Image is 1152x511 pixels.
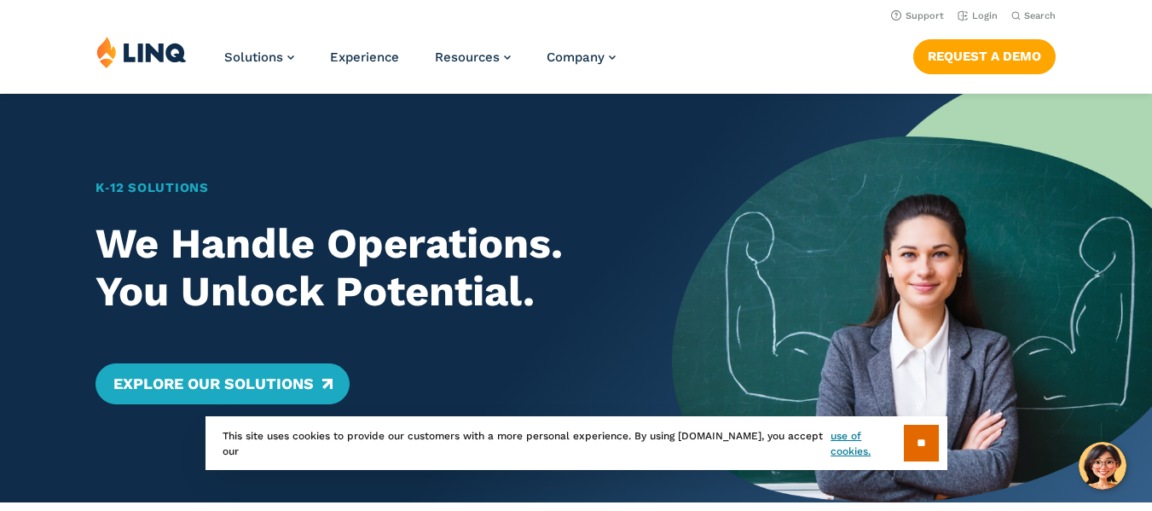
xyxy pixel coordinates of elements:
h2: We Handle Operations. You Unlock Potential. [96,220,624,316]
a: use of cookies. [831,428,903,459]
span: Resources [435,49,500,65]
span: Solutions [224,49,283,65]
nav: Primary Navigation [224,36,616,92]
button: Open Search Bar [1011,9,1056,22]
a: Support [891,10,944,21]
span: Search [1024,10,1056,21]
a: Company [547,49,616,65]
span: Company [547,49,605,65]
h1: K‑12 Solutions [96,178,624,198]
a: Explore Our Solutions [96,363,349,404]
div: This site uses cookies to provide our customers with a more personal experience. By using [DOMAIN... [206,416,947,470]
button: Hello, have a question? Let’s chat. [1079,442,1126,490]
a: Resources [435,49,511,65]
a: Experience [330,49,399,65]
nav: Button Navigation [913,36,1056,73]
img: LINQ | K‑12 Software [96,36,187,68]
a: Request a Demo [913,39,1056,73]
img: Home Banner [672,94,1152,502]
a: Solutions [224,49,294,65]
a: Login [958,10,998,21]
